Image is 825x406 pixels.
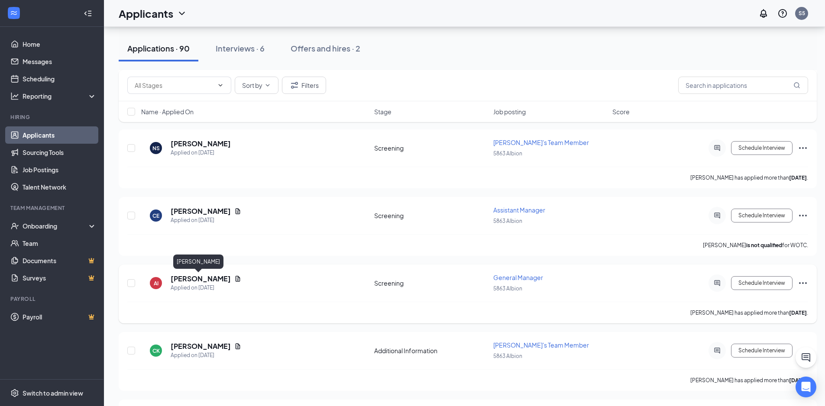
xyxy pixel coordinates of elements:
svg: Ellipses [798,210,808,221]
svg: ChevronDown [217,82,224,89]
span: [PERSON_NAME]'s Team Member [493,341,589,349]
a: SurveysCrown [23,269,97,287]
div: Applied on [DATE] [171,284,241,292]
div: Additional Information [374,346,488,355]
p: [PERSON_NAME] has applied more than . [690,174,808,181]
div: Screening [374,144,488,152]
div: AI [154,280,159,287]
a: Talent Network [23,178,97,196]
button: Schedule Interview [731,344,793,358]
h5: [PERSON_NAME] [171,274,231,284]
svg: Filter [289,80,300,90]
svg: ActiveChat [712,280,722,287]
button: Filter Filters [282,77,326,94]
div: Screening [374,211,488,220]
a: Home [23,35,97,53]
div: Interviews · 6 [216,43,265,54]
div: NS [152,145,160,152]
b: is not qualified [746,242,782,248]
div: [PERSON_NAME] [173,255,223,269]
span: General Manager [493,274,543,281]
input: Search in applications [678,77,808,94]
svg: MagnifyingGlass [793,82,800,89]
a: Messages [23,53,97,70]
span: Score [612,107,630,116]
div: Team Management [10,204,95,212]
svg: UserCheck [10,222,19,230]
a: DocumentsCrown [23,252,97,269]
svg: WorkstreamLogo [10,9,18,17]
a: Team [23,235,97,252]
button: Schedule Interview [731,276,793,290]
a: Scheduling [23,70,97,87]
div: Applications · 90 [127,43,190,54]
button: Schedule Interview [731,209,793,222]
span: 5863 Albion [493,150,522,157]
b: [DATE] [789,309,807,316]
div: Applied on [DATE] [171,148,231,157]
svg: ActiveChat [712,347,722,354]
svg: Ellipses [798,278,808,288]
svg: ChevronDown [177,8,187,19]
div: Applied on [DATE] [171,351,241,360]
div: Screening [374,279,488,287]
a: Sourcing Tools [23,144,97,161]
svg: Settings [10,389,19,397]
input: All Stages [135,81,214,90]
svg: QuestionInfo [777,8,788,19]
svg: ChevronDown [264,82,271,89]
span: Assistant Manager [493,206,545,214]
div: CK [152,347,160,354]
svg: ActiveChat [712,145,722,151]
button: Schedule Interview [731,141,793,155]
p: [PERSON_NAME] for WOTC. [703,242,808,249]
div: Payroll [10,295,95,303]
svg: Analysis [10,92,19,100]
svg: ActiveChat [712,212,722,219]
p: [PERSON_NAME] has applied more than . [690,309,808,316]
b: [DATE] [789,377,807,383]
div: S5 [799,10,805,17]
span: Stage [374,107,391,116]
h5: [PERSON_NAME] [171,206,231,216]
b: [DATE] [789,174,807,181]
button: Sort byChevronDown [235,77,278,94]
span: 5863 Albion [493,285,522,292]
div: Onboarding [23,222,89,230]
button: ChatActive [796,347,816,368]
div: CE [152,212,159,219]
div: Offers and hires · 2 [291,43,360,54]
span: 5863 Albion [493,218,522,224]
div: Switch to admin view [23,389,83,397]
svg: Collapse [84,9,92,18]
div: Reporting [23,92,97,100]
div: Open Intercom Messenger [796,377,816,397]
span: Sort by [242,82,262,88]
h5: [PERSON_NAME] [171,139,231,148]
span: Job posting [493,107,526,116]
p: [PERSON_NAME] has applied more than . [690,377,808,384]
a: Applicants [23,126,97,144]
a: PayrollCrown [23,308,97,325]
svg: Document [234,343,241,350]
span: 5863 Albion [493,353,522,359]
svg: ChatActive [801,352,811,363]
h5: [PERSON_NAME] [171,342,231,351]
span: Name · Applied On [141,107,194,116]
svg: Notifications [758,8,769,19]
svg: Ellipses [798,143,808,153]
div: Hiring [10,113,95,121]
h1: Applicants [119,6,173,21]
svg: Ellipses [798,345,808,356]
svg: Document [234,275,241,282]
div: Applied on [DATE] [171,216,241,225]
span: [PERSON_NAME]'s Team Member [493,139,589,146]
svg: Document [234,208,241,215]
a: Job Postings [23,161,97,178]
